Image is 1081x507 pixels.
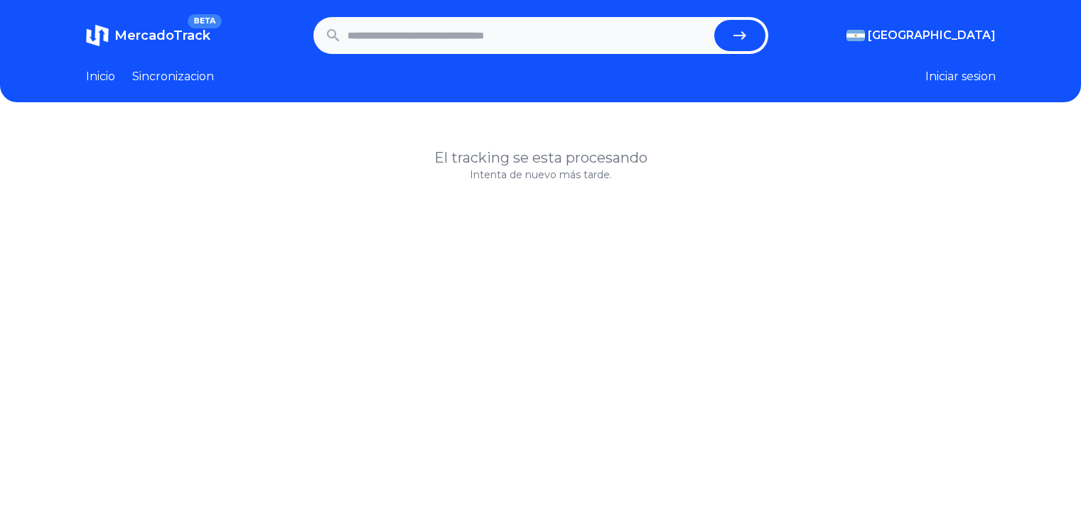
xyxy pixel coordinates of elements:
[846,30,865,41] img: Argentina
[868,27,996,44] span: [GEOGRAPHIC_DATA]
[925,68,996,85] button: Iniciar sesion
[86,148,996,168] h1: El tracking se esta procesando
[188,14,221,28] span: BETA
[846,27,996,44] button: [GEOGRAPHIC_DATA]
[86,24,210,47] a: MercadoTrackBETA
[86,68,115,85] a: Inicio
[86,168,996,182] p: Intenta de nuevo más tarde.
[86,24,109,47] img: MercadoTrack
[114,28,210,43] span: MercadoTrack
[132,68,214,85] a: Sincronizacion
